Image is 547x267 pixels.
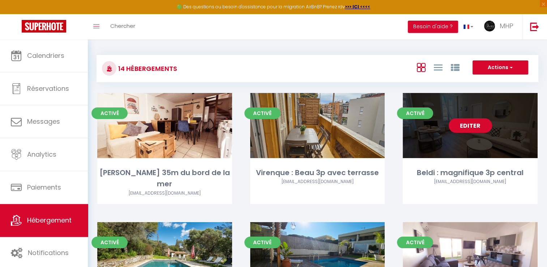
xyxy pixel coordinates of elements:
[27,117,60,126] span: Messages
[403,167,538,178] div: Beldi : magnifique 3p central
[408,21,458,33] button: Besoin d'aide ?
[97,167,232,190] div: [PERSON_NAME] 35m du bord de la mer
[500,21,513,30] span: MHP
[345,4,370,10] a: >>> ICI <<<<
[116,60,177,77] h3: 14 Hébergements
[450,61,459,73] a: Vue par Groupe
[91,237,128,248] span: Activé
[22,20,66,33] img: Super Booking
[27,51,64,60] span: Calendriers
[449,118,492,133] a: Editer
[91,107,128,119] span: Activé
[97,190,232,197] div: Airbnb
[27,183,61,192] span: Paiements
[27,150,56,159] span: Analytics
[479,14,522,39] a: ... MHP
[250,167,385,178] div: Virenque : Beau 3p avec terrasse
[397,107,433,119] span: Activé
[416,61,425,73] a: Vue en Box
[27,84,69,93] span: Réservations
[403,178,538,185] div: Airbnb
[28,248,69,257] span: Notifications
[473,60,528,75] button: Actions
[110,22,135,30] span: Chercher
[250,178,385,185] div: Airbnb
[397,237,433,248] span: Activé
[105,14,141,39] a: Chercher
[244,107,281,119] span: Activé
[27,216,72,225] span: Hébergement
[244,237,281,248] span: Activé
[530,22,539,31] img: logout
[484,21,495,31] img: ...
[433,61,442,73] a: Vue en Liste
